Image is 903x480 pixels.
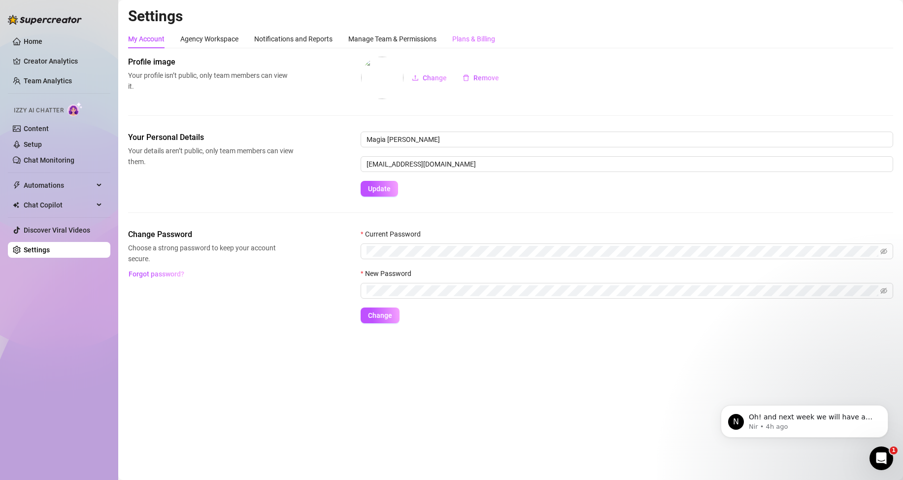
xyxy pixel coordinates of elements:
[368,311,392,319] span: Change
[404,70,455,86] button: Change
[13,181,21,189] span: thunderbolt
[463,74,469,81] span: delete
[880,287,887,294] span: eye-invisible
[128,145,294,167] span: Your details aren’t public, only team members can view them.
[24,77,72,85] a: Team Analytics
[128,56,294,68] span: Profile image
[361,132,893,147] input: Enter name
[24,177,94,193] span: Automations
[254,34,333,44] div: Notifications and Reports
[361,57,403,99] img: profilePics%2FRP5pwDCR9vhEnLOijicaWcTKS9h2.jpeg
[13,202,19,208] img: Chat Copilot
[128,266,184,282] button: Forgot password?
[368,185,391,193] span: Update
[361,156,893,172] input: Enter new email
[129,270,184,278] span: Forgot password?
[473,74,499,82] span: Remove
[14,106,64,115] span: Izzy AI Chatter
[24,197,94,213] span: Chat Copilot
[128,242,294,264] span: Choose a strong password to keep your account secure.
[24,156,74,164] a: Chat Monitoring
[24,53,102,69] a: Creator Analytics
[423,74,447,82] span: Change
[880,248,887,255] span: eye-invisible
[24,246,50,254] a: Settings
[128,132,294,143] span: Your Personal Details
[367,246,878,257] input: Current Password
[8,15,82,25] img: logo-BBDzfeDw.svg
[361,181,398,197] button: Update
[128,229,294,240] span: Change Password
[361,229,427,240] label: Current Password
[180,34,238,44] div: Agency Workspace
[24,140,42,148] a: Setup
[367,285,878,296] input: New Password
[455,70,507,86] button: Remove
[706,384,903,453] iframe: Intercom notifications message
[348,34,436,44] div: Manage Team & Permissions
[128,70,294,92] span: Your profile isn’t public, only team members can view it.
[361,308,400,323] button: Change
[890,446,898,454] span: 1
[361,268,418,279] label: New Password
[67,102,83,116] img: AI Chatter
[24,37,42,45] a: Home
[24,226,90,234] a: Discover Viral Videos
[128,7,893,26] h2: Settings
[412,74,419,81] span: upload
[870,446,893,470] iframe: Intercom live chat
[128,34,165,44] div: My Account
[452,34,495,44] div: Plans & Billing
[24,125,49,133] a: Content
